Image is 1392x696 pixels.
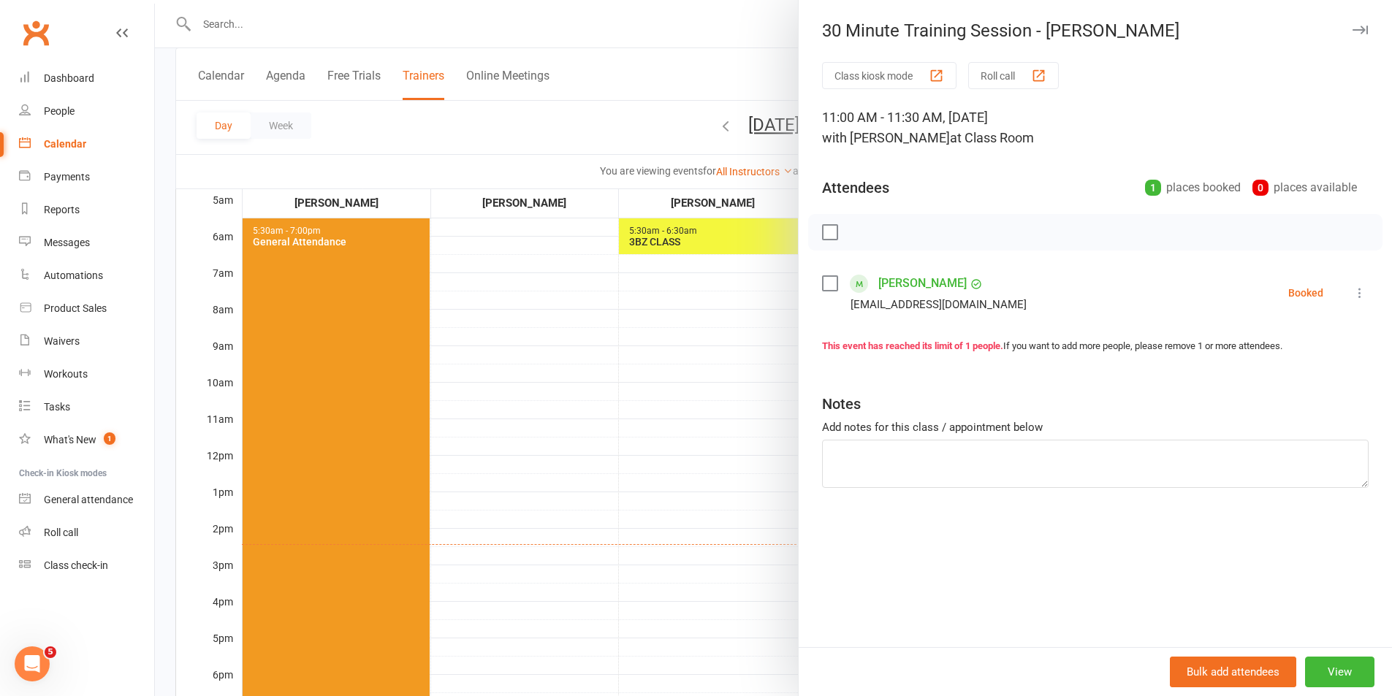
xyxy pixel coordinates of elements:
[44,171,90,183] div: Payments
[1145,177,1241,198] div: places booked
[822,339,1369,354] div: If you want to add more people, please remove 1 or more attendees.
[19,424,154,456] a: What's New1
[19,194,154,226] a: Reports
[19,325,154,358] a: Waivers
[19,226,154,259] a: Messages
[44,72,94,84] div: Dashboard
[822,418,1369,436] div: Add notes for this class / appointment below
[44,237,90,248] div: Messages
[44,138,86,150] div: Calendar
[44,434,96,445] div: What's New
[44,559,108,571] div: Class check-in
[19,259,154,292] a: Automations
[968,62,1059,89] button: Roll call
[1252,180,1269,196] div: 0
[19,62,154,95] a: Dashboard
[45,646,56,658] span: 5
[44,302,107,314] div: Product Sales
[44,269,103,281] div: Automations
[19,483,154,516] a: General attendance kiosk mode
[1170,657,1296,687] button: Bulk add attendees
[44,494,133,505] div: General attendance
[44,527,78,538] div: Roll call
[44,368,88,380] div: Workouts
[19,161,154,194] a: Payments
[18,15,54,51] a: Clubworx
[822,107,1369,148] div: 11:00 AM - 11:30 AM, [DATE]
[1145,180,1161,196] div: 1
[19,391,154,424] a: Tasks
[104,432,115,445] span: 1
[822,394,861,414] div: Notes
[19,292,154,325] a: Product Sales
[19,549,154,582] a: Class kiosk mode
[851,295,1027,314] div: [EMAIL_ADDRESS][DOMAIN_NAME]
[822,130,950,145] span: with [PERSON_NAME]
[1305,657,1374,687] button: View
[44,204,80,215] div: Reports
[1288,288,1323,298] div: Booked
[44,401,70,413] div: Tasks
[19,358,154,391] a: Workouts
[1252,177,1357,198] div: places available
[799,20,1392,41] div: 30 Minute Training Session - [PERSON_NAME]
[15,646,50,681] iframe: Intercom live chat
[950,130,1034,145] span: at Class Room
[19,95,154,128] a: People
[878,272,967,295] a: [PERSON_NAME]
[44,335,80,347] div: Waivers
[822,177,889,198] div: Attendees
[822,340,1003,351] strong: This event has reached its limit of 1 people.
[44,105,75,117] div: People
[19,516,154,549] a: Roll call
[822,62,956,89] button: Class kiosk mode
[19,128,154,161] a: Calendar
